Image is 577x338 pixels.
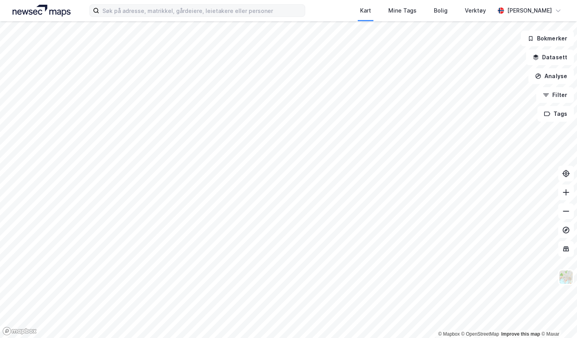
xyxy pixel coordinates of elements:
button: Tags [537,106,574,122]
img: logo.a4113a55bc3d86da70a041830d287a7e.svg [13,5,71,16]
input: Søk på adresse, matrikkel, gårdeiere, leietakere eller personer [99,5,304,16]
button: Analyse [528,68,574,84]
div: [PERSON_NAME] [507,6,552,15]
iframe: Chat Widget [538,300,577,338]
a: Improve this map [501,331,540,337]
a: OpenStreetMap [461,331,499,337]
div: Mine Tags [388,6,417,15]
div: Kontrollprogram for chat [538,300,577,338]
img: Z [559,270,573,285]
button: Filter [536,87,574,103]
a: Mapbox homepage [2,327,37,336]
div: Bolig [434,6,448,15]
div: Kart [360,6,371,15]
button: Datasett [526,49,574,65]
a: Mapbox [438,331,460,337]
button: Bokmerker [521,31,574,46]
div: Verktøy [465,6,486,15]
